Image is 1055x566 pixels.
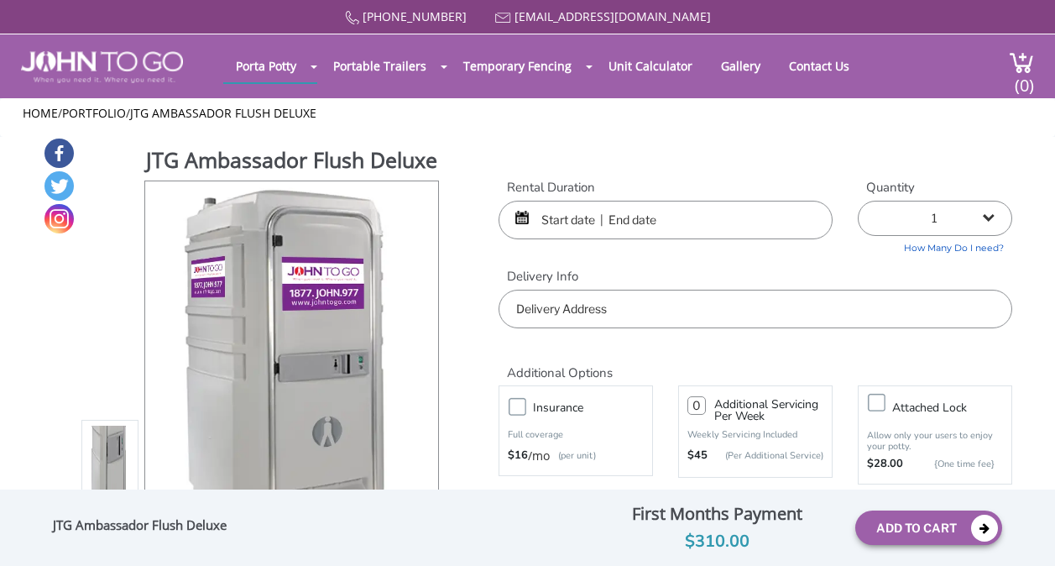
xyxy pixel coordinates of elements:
[911,456,995,473] p: {One time fee}
[62,105,126,121] a: Portfolio
[596,50,705,82] a: Unit Calculator
[1015,60,1035,97] span: (0)
[451,50,584,82] a: Temporary Fencing
[44,204,74,233] a: Instagram
[591,528,843,555] div: $310.00
[714,399,823,422] h3: Additional Servicing Per Week
[687,448,708,464] strong: $45
[708,449,823,462] p: (Per Additional Service)
[508,448,528,464] strong: $16
[499,290,1012,328] input: Delivery Address
[858,236,1012,255] a: How Many Do I need?
[223,50,309,82] a: Porta Potty
[687,396,706,415] input: 0
[1009,51,1034,74] img: cart a
[130,105,316,121] a: JTG Ambassador Flush Deluxe
[867,430,1003,452] p: Allow only your users to enjoy your potty.
[591,500,843,528] div: First Months Payment
[499,201,833,239] input: Start date | End date
[550,448,596,464] p: (per unit)
[687,428,823,441] p: Weekly Servicing Included
[21,51,183,83] img: JOHN to go
[345,11,359,25] img: Call
[499,268,1012,286] label: Delivery Info
[855,511,1002,545] button: Add To Cart
[499,179,833,197] label: Rental Duration
[499,345,1012,381] h2: Additional Options
[508,427,644,443] p: Full coverage
[23,105,58,121] a: Home
[44,139,74,168] a: Facebook
[708,50,773,82] a: Gallery
[23,105,1031,122] ul: / /
[321,50,439,82] a: Portable Trailers
[495,13,511,24] img: Mail
[44,171,74,201] a: Twitter
[146,145,440,179] h1: JTG Ambassador Flush Deluxe
[514,8,711,24] a: [EMAIL_ADDRESS][DOMAIN_NAME]
[867,456,903,473] strong: $28.00
[533,397,661,418] h3: Insurance
[363,8,467,24] a: [PHONE_NUMBER]
[858,179,1012,197] label: Quantity
[508,448,644,464] div: /mo
[776,50,862,82] a: Contact Us
[892,397,1020,418] h3: Attached lock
